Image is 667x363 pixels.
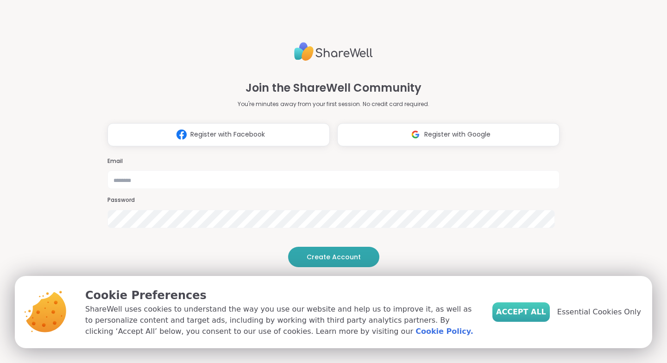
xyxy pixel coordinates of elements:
span: Register with Google [424,130,491,139]
button: Create Account [288,247,379,267]
p: You're minutes away from your first session. No credit card required. [238,100,429,108]
img: ShareWell Logo [294,38,373,65]
span: Create Account [307,252,361,262]
span: Accept All [496,307,546,318]
button: Register with Google [337,123,560,146]
img: ShareWell Logomark [173,126,190,143]
img: ShareWell Logomark [407,126,424,143]
button: Register with Facebook [107,123,330,146]
h3: Email [107,157,560,165]
button: Accept All [492,302,550,322]
span: Essential Cookies Only [557,307,641,318]
p: ShareWell uses cookies to understand the way you use our website and help us to improve it, as we... [85,304,478,337]
a: Cookie Policy. [415,326,473,337]
p: Cookie Preferences [85,287,478,304]
h1: Join the ShareWell Community [245,80,422,96]
span: Register with Facebook [190,130,265,139]
span: or [319,275,348,284]
h3: Password [107,196,560,204]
